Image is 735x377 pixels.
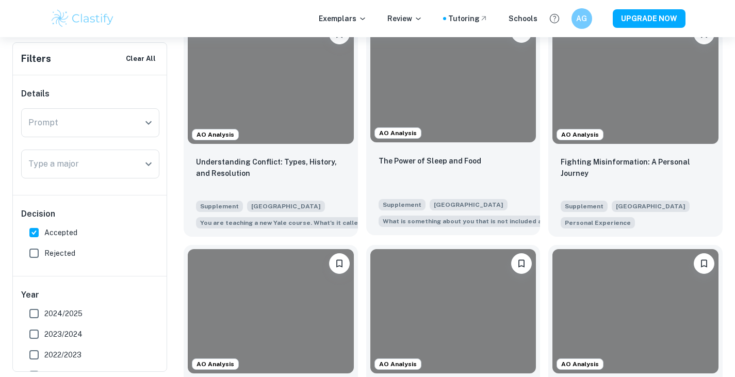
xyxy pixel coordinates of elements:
[44,308,83,319] span: 2024/2025
[196,216,370,228] span: You are teaching a new Yale course. What's it called?
[387,13,422,24] p: Review
[548,15,723,237] a: AO AnalysisBookmarkFighting Misinformation: A Personal JourneySupplement[GEOGRAPHIC_DATA]Reflect ...
[509,13,537,24] a: Schools
[319,13,367,24] p: Exemplars
[44,349,81,360] span: 2022/2023
[21,289,159,301] h6: Year
[375,359,421,369] span: AO Analysis
[329,253,350,274] button: Bookmark
[511,253,532,274] button: Bookmark
[21,52,51,66] h6: Filters
[430,199,508,210] span: [GEOGRAPHIC_DATA]
[379,199,426,210] span: Supplement
[613,9,685,28] button: UPGRADE NOW
[184,15,358,237] a: AO AnalysisBookmarkUnderstanding Conflict: Types, History, and ResolutionSupplement[GEOGRAPHIC_DA...
[247,201,325,212] span: [GEOGRAPHIC_DATA]
[694,253,714,274] button: Bookmark
[192,130,238,139] span: AO Analysis
[557,359,603,369] span: AO Analysis
[196,201,243,212] span: Supplement
[21,208,159,220] h6: Decision
[561,156,710,179] p: Fighting Misinformation: A Personal Journey
[123,51,158,67] button: Clear All
[379,155,481,167] p: The Power of Sleep and Food
[612,201,690,212] span: [GEOGRAPHIC_DATA]
[141,116,156,130] button: Open
[21,88,159,100] h6: Details
[383,217,622,226] span: What is something about you that is not included anywhere else in your appl
[200,218,366,227] span: You are teaching a new Yale course. What's it called?
[576,13,587,24] h6: AG
[565,218,631,227] span: Personal Experience
[44,227,77,238] span: Accepted
[192,359,238,369] span: AO Analysis
[196,156,346,179] p: Understanding Conflict: Types, History, and Resolution
[571,8,592,29] button: AG
[561,201,608,212] span: Supplement
[561,216,635,228] span: Reflect on an element of your personal experience that you feel will enrich your college. How has...
[141,157,156,171] button: Open
[50,8,116,29] img: Clastify logo
[546,10,563,27] button: Help and Feedback
[44,329,83,340] span: 2023/2024
[44,248,75,259] span: Rejected
[375,128,421,138] span: AO Analysis
[557,130,603,139] span: AO Analysis
[448,13,488,24] a: Tutoring
[366,15,541,237] a: AO AnalysisBookmarkThe Power of Sleep and FoodSupplement[GEOGRAPHIC_DATA]What is something about ...
[379,215,626,227] span: What is something about you that is not included anywhere else in your application?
